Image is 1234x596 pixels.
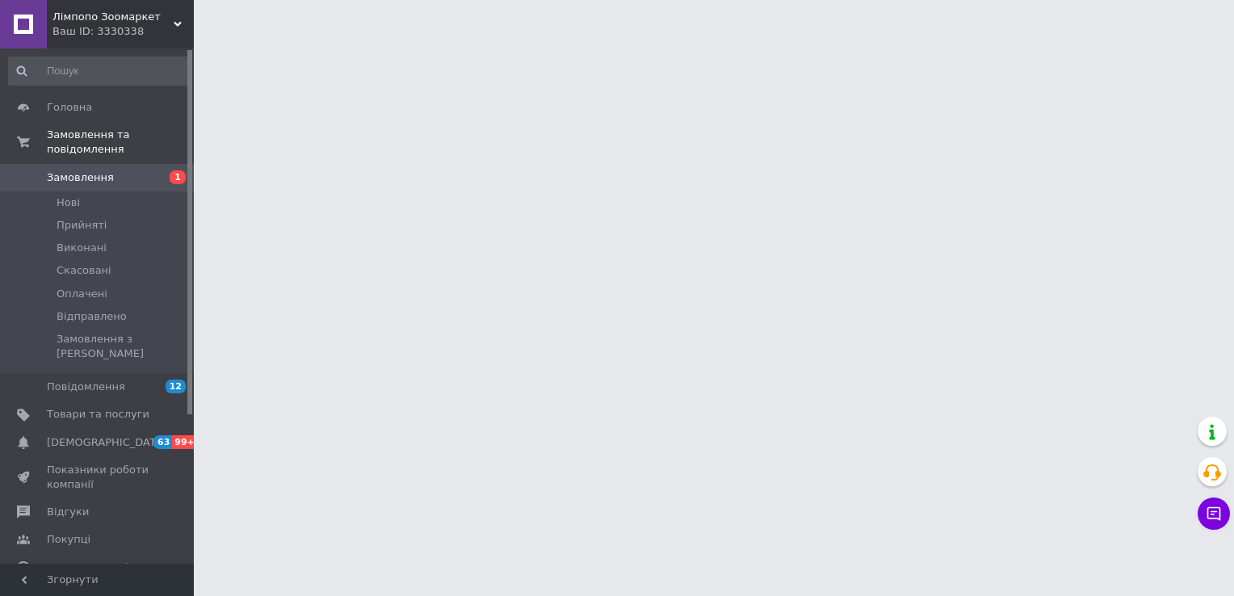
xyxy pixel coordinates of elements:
span: Оплачені [57,287,107,301]
span: Відгуки [47,505,89,519]
span: Лімпопо Зоомаркет [52,10,174,24]
span: 1 [170,170,186,184]
span: 63 [153,435,172,449]
span: Товари та послуги [47,407,149,422]
span: Виконані [57,241,107,255]
span: Замовлення та повідомлення [47,128,194,157]
span: Повідомлення [47,380,125,394]
span: Замовлення [47,170,114,185]
span: Нові [57,195,80,210]
span: [DEMOGRAPHIC_DATA] [47,435,166,450]
button: Чат з покупцем [1198,497,1230,530]
span: 99+ [172,435,199,449]
span: Відправлено [57,309,127,324]
div: Ваш ID: 3330338 [52,24,194,39]
span: Замовлення з [PERSON_NAME] [57,332,189,361]
span: Показники роботи компанії [47,463,149,492]
span: Каталог ProSale [47,560,134,575]
span: 12 [166,380,186,393]
input: Пошук [8,57,191,86]
span: Головна [47,100,92,115]
span: Прийняті [57,218,107,233]
span: Скасовані [57,263,111,278]
span: Покупці [47,532,90,547]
